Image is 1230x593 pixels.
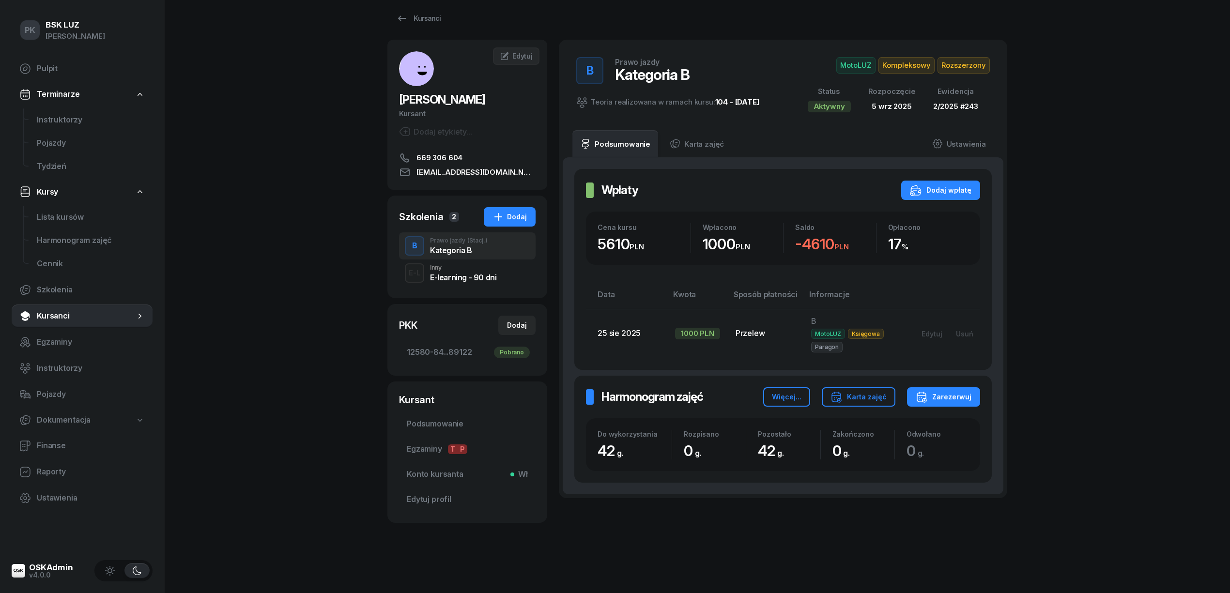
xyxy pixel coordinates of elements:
span: PK [25,26,36,34]
div: Szkolenia [399,210,444,224]
span: Terminarze [37,88,79,101]
button: E-L [405,263,424,283]
a: Podsumowanie [572,130,658,157]
span: 0 [907,442,929,459]
span: Paragon [811,342,843,352]
div: Teoria realizowana w ramach kursu: [576,96,760,108]
div: Zakończono [832,430,894,438]
a: Terminarze [12,83,153,106]
div: v4.0.0 [29,572,73,578]
a: Raporty [12,460,153,484]
span: [PERSON_NAME] [399,92,485,106]
span: Finanse [37,440,145,452]
button: BPrawo jazdy(Stacj.)Kategoria B [399,232,536,259]
a: Tydzień [29,155,153,178]
a: Podsumowanie [399,412,536,436]
button: E-LInnyE-learning - 90 dni [399,259,536,287]
span: Pojazdy [37,388,145,401]
span: Podsumowanie [407,418,528,430]
span: Lista kursów [37,211,145,224]
a: Kursanci [12,304,153,328]
div: Dodaj [492,211,527,223]
div: Pozostało [758,430,820,438]
div: OSKAdmin [29,563,73,572]
span: Kursy [37,186,58,198]
span: 25 sie 2025 [598,328,641,338]
div: BSK LUZ [46,21,105,29]
span: Dokumentacja [37,414,91,426]
a: Ustawienia [924,130,994,157]
span: Kursanci [37,310,135,322]
button: MotoLUZKompleksowyRozszerzony [836,57,990,74]
th: Data [586,288,667,309]
button: Dodaj [498,316,536,335]
div: [PERSON_NAME] [46,30,105,43]
div: Dodaj [507,319,527,331]
div: Karta zajęć [830,391,887,403]
a: Konto kursantaWł [399,463,536,486]
h2: Wpłaty [601,182,638,198]
div: E-learning - 90 dni [430,274,496,281]
span: MotoLUZ [811,329,845,339]
span: 2 [449,212,459,222]
span: Pulpit [37,62,145,75]
span: 12580-84...89122 [407,346,528,359]
span: Instruktorzy [37,114,145,126]
span: Ustawienia [37,492,145,504]
div: 1000 [703,235,784,253]
span: Egzaminy [37,336,145,349]
a: EgzaminyTP [399,438,536,461]
span: 42 [598,442,628,459]
a: Kursanci [387,9,449,28]
div: Edytuj [922,330,942,338]
div: Ewidencja [933,85,978,98]
a: Cennik [29,252,153,275]
div: -4610 [795,235,876,253]
a: Finanse [12,434,153,457]
div: Kategoria B [615,66,690,83]
div: Wpłacono [703,223,784,231]
span: Harmonogram zajęć [37,234,145,247]
button: Usuń [949,326,980,342]
div: Opłacono [888,223,969,231]
a: Pojazdy [12,383,153,406]
small: PLN [630,242,644,251]
a: Edytuj [493,47,539,65]
span: 0 [684,442,707,459]
small: % [902,242,908,251]
div: PKK [399,319,417,332]
a: [EMAIL_ADDRESS][DOMAIN_NAME] [399,167,536,178]
a: Pulpit [12,57,153,80]
button: Dodaj [484,207,536,227]
button: Dodaj etykiety... [399,126,472,137]
span: 42 [758,442,788,459]
a: 12580-84...89122Pobrano [399,341,536,364]
th: Informacje [803,288,907,309]
div: Status [808,85,851,98]
span: Księgowa [848,329,884,339]
a: Szkolenia [12,278,153,302]
div: Aktywny [808,101,851,112]
span: 5 wrz 2025 [872,102,911,111]
small: PLN [736,242,750,251]
span: Tydzień [37,160,145,173]
button: Więcej... [763,387,810,407]
span: Raporty [37,466,145,478]
small: g. [918,448,924,458]
div: Zarezerwuj [916,391,971,403]
small: g. [843,448,850,458]
div: Przelew [736,327,796,340]
a: Karta zajęć [662,130,732,157]
div: Kategoria B [430,246,488,254]
small: g. [777,448,784,458]
div: Kursant [399,393,536,407]
div: 17 [888,235,969,253]
small: g. [695,448,702,458]
div: Saldo [795,223,876,231]
div: 1000 PLN [675,328,720,339]
span: P [458,444,467,454]
span: 0 [832,442,855,459]
div: Usuń [956,330,973,338]
span: T [448,444,458,454]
